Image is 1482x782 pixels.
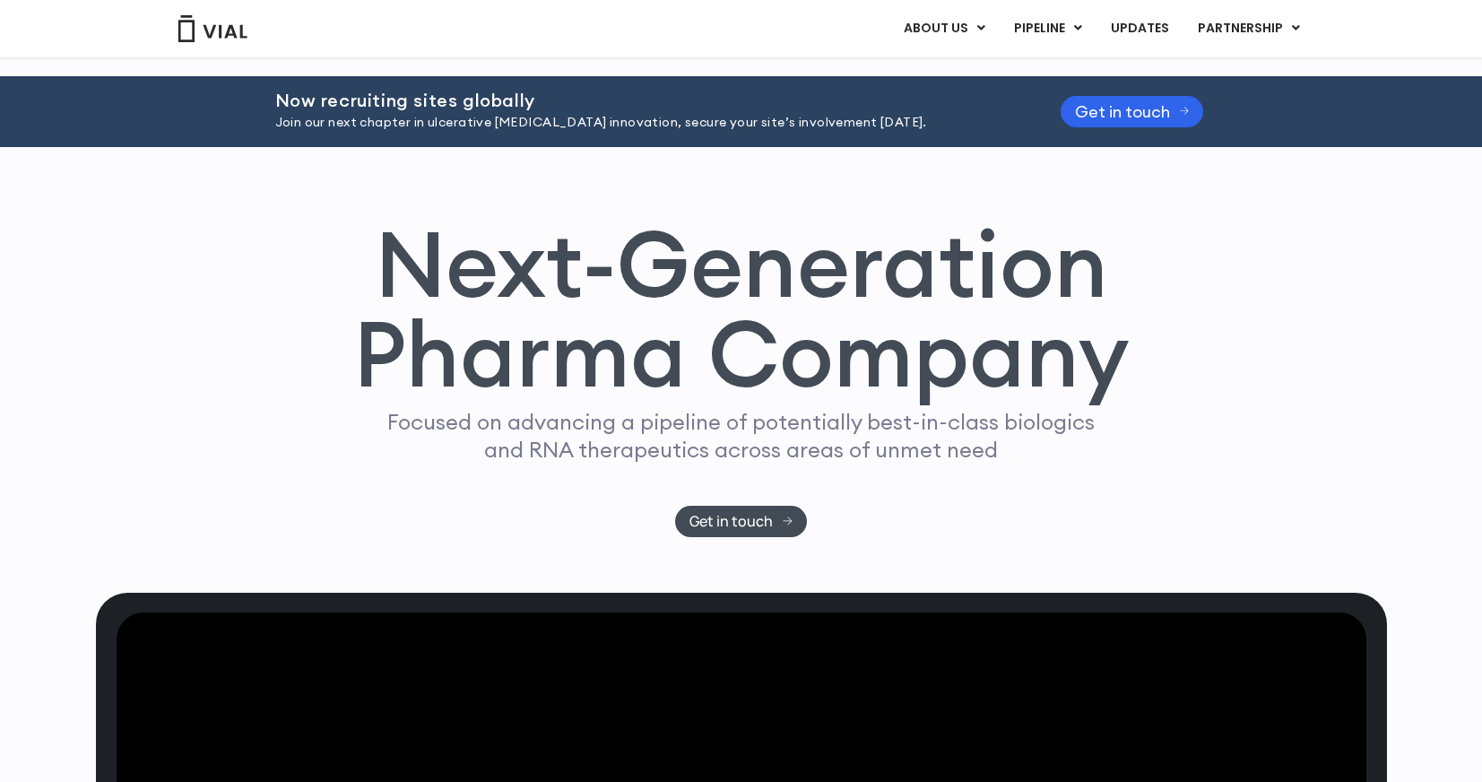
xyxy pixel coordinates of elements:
[1075,105,1170,118] span: Get in touch
[353,219,1130,400] h1: Next-Generation Pharma Company
[1096,13,1183,44] a: UPDATES
[1061,96,1204,127] a: Get in touch
[275,113,1016,133] p: Join our next chapter in ulcerative [MEDICAL_DATA] innovation, secure your site’s involvement [DA...
[275,91,1016,110] h2: Now recruiting sites globally
[1000,13,1096,44] a: PIPELINEMenu Toggle
[889,13,999,44] a: ABOUT USMenu Toggle
[689,515,773,528] span: Get in touch
[675,506,807,537] a: Get in touch
[177,15,248,42] img: Vial Logo
[1183,13,1314,44] a: PARTNERSHIPMenu Toggle
[380,408,1103,464] p: Focused on advancing a pipeline of potentially best-in-class biologics and RNA therapeutics acros...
